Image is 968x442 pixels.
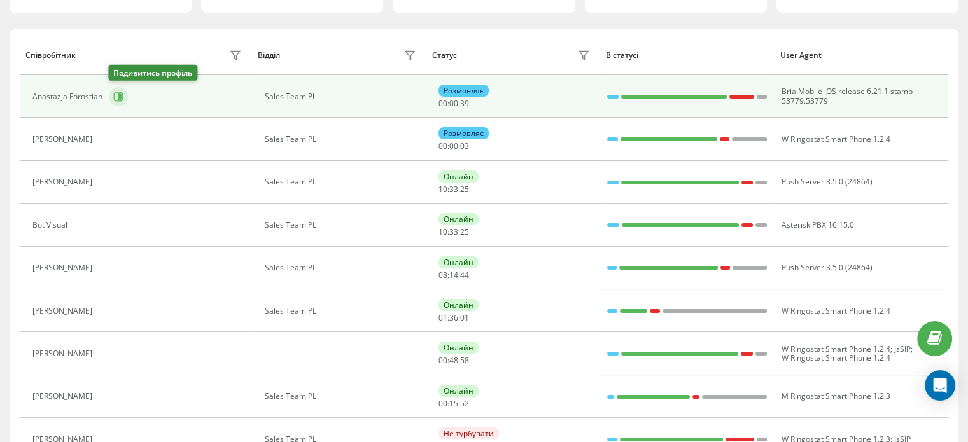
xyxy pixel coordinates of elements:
div: Онлайн [438,385,479,397]
span: 10 [438,226,447,237]
div: Sales Team PL [265,392,419,401]
div: : : [438,399,469,408]
div: : : [438,142,469,151]
div: Онлайн [438,299,479,311]
span: 25 [460,184,469,195]
div: : : [438,314,469,322]
div: Sales Team PL [265,92,419,101]
span: 15 [449,398,458,409]
div: [PERSON_NAME] [32,307,95,315]
div: В статусі [606,51,768,60]
div: : : [438,99,469,108]
span: W Ringostat Smart Phone 1.2.4 [781,134,890,144]
span: 58 [460,355,469,366]
span: Bria Mobile iOS release 6.21.1 stamp 53779.53779 [781,86,912,106]
div: Онлайн [438,170,479,183]
div: Відділ [258,51,280,60]
div: Sales Team PL [265,177,419,186]
span: 39 [460,98,469,109]
span: 36 [449,312,458,323]
div: Sales Team PL [265,307,419,315]
div: : : [438,271,469,280]
span: W Ringostat Smart Phone 1.2.4 [781,343,890,354]
div: Anastazja Forostian [32,92,106,101]
div: [PERSON_NAME] [32,263,95,272]
div: Онлайн [438,213,479,225]
span: 14 [449,270,458,280]
span: 01 [460,312,469,323]
span: 00 [438,398,447,409]
span: 01 [438,312,447,323]
div: Розмовляє [438,85,489,97]
div: [PERSON_NAME] [32,392,95,401]
span: M Ringostat Smart Phone 1.2.3 [781,390,890,401]
div: [PERSON_NAME] [32,177,95,186]
div: Sales Team PL [265,221,419,230]
span: 10 [438,184,447,195]
div: Онлайн [438,342,479,354]
span: 00 [449,98,458,109]
span: W Ringostat Smart Phone 1.2.4 [781,352,890,363]
div: : : [438,185,469,194]
span: 44 [460,270,469,280]
div: Онлайн [438,256,479,268]
span: 25 [460,226,469,237]
div: [PERSON_NAME] [32,135,95,144]
span: JsSIP [894,343,910,354]
span: 08 [438,270,447,280]
div: Sales Team PL [265,263,419,272]
span: 52 [460,398,469,409]
div: Подивитись профіль [108,65,197,81]
div: Розмовляє [438,127,489,139]
span: 00 [438,355,447,366]
span: 33 [449,226,458,237]
div: User Agent [780,51,943,60]
div: : : [438,356,469,365]
span: 03 [460,141,469,151]
div: Статус [432,51,457,60]
span: 00 [438,141,447,151]
div: Не турбувати [438,427,499,439]
span: 33 [449,184,458,195]
div: Співробітник [25,51,76,60]
div: Sales Team PL [265,135,419,144]
div: : : [438,228,469,237]
div: Bot Visual [32,221,71,230]
div: Open Intercom Messenger [925,370,955,401]
span: 48 [449,355,458,366]
span: 00 [438,98,447,109]
span: 00 [449,141,458,151]
span: W Ringostat Smart Phone 1.2.4 [781,305,890,316]
div: [PERSON_NAME] [32,349,95,358]
span: Asterisk PBX 16.15.0 [781,219,853,230]
span: Push Server 3.5.0 (24864) [781,176,872,187]
span: Push Server 3.5.0 (24864) [781,262,872,273]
